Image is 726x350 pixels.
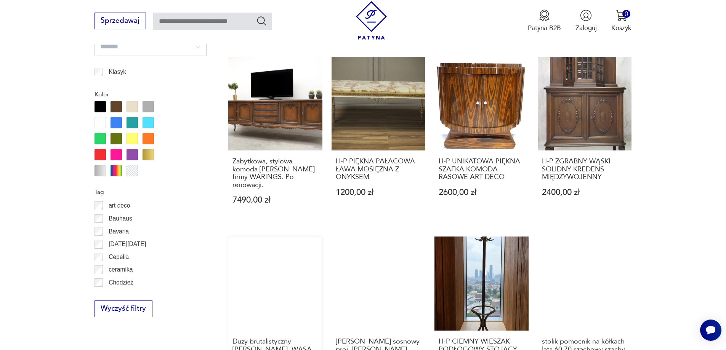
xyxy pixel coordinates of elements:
[575,24,597,32] p: Zaloguj
[109,252,129,262] p: Cepelia
[528,24,561,32] p: Patyna B2B
[228,57,322,222] a: Zabytkowa, stylowa komoda ludwik firmy WARINGS. Po renowacji.Zabytkowa, stylowa komoda [PERSON_NA...
[109,67,126,77] p: Klasyk
[109,290,131,300] p: Ćmielów
[332,57,426,222] a: H-P PIĘKNA PAŁACOWA ŁAWA MOSIĘŻNA Z ONYKSEMH-P PIĘKNA PAŁACOWA ŁAWA MOSIĘŻNA Z ONYKSEM1200,00 zł
[109,265,133,275] p: ceramika
[615,10,627,21] img: Ikona koszyka
[336,158,421,181] h3: H-P PIĘKNA PAŁACOWA ŁAWA MOSIĘŻNA Z ONYKSEM
[109,227,129,237] p: Bavaria
[439,158,524,181] h3: H-P UNIKATOWA PIĘKNA SZAFKA KOMODA RASOWE ART DECO
[352,1,391,40] img: Patyna - sklep z meblami i dekoracjami vintage
[95,13,146,29] button: Sprzedawaj
[232,196,318,204] p: 7490,00 zł
[611,10,631,32] button: 0Koszyk
[611,24,631,32] p: Koszyk
[528,10,561,32] button: Patyna B2B
[580,10,592,21] img: Ikonka użytkownika
[528,10,561,32] a: Ikona medaluPatyna B2B
[256,15,267,26] button: Szukaj
[439,189,524,197] p: 2600,00 zł
[622,10,630,18] div: 0
[95,300,152,317] button: Wyczyść filtry
[700,320,721,341] iframe: Smartsupp widget button
[575,10,597,32] button: Zaloguj
[434,57,529,222] a: H-P UNIKATOWA PIĘKNA SZAFKA KOMODA RASOWE ART DECOH-P UNIKATOWA PIĘKNA SZAFKA KOMODA RASOWE ART D...
[232,158,318,189] h3: Zabytkowa, stylowa komoda [PERSON_NAME] firmy WARINGS. Po renowacji.
[542,158,628,181] h3: H-P ZGRABNY WĄSKI SOLIDNY KREDENS MIĘDZYWOJENNY
[538,57,632,222] a: H-P ZGRABNY WĄSKI SOLIDNY KREDENS MIĘDZYWOJENNYH-P ZGRABNY WĄSKI SOLIDNY KREDENS MIĘDZYWOJENNY240...
[95,18,146,24] a: Sprzedawaj
[336,189,421,197] p: 1200,00 zł
[109,214,132,224] p: Bauhaus
[109,239,146,249] p: [DATE][DATE]
[109,278,133,288] p: Chodzież
[109,201,130,211] p: art deco
[95,187,207,197] p: Tag
[95,89,207,99] p: Kolor
[542,189,628,197] p: 2400,00 zł
[538,10,550,21] img: Ikona medalu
